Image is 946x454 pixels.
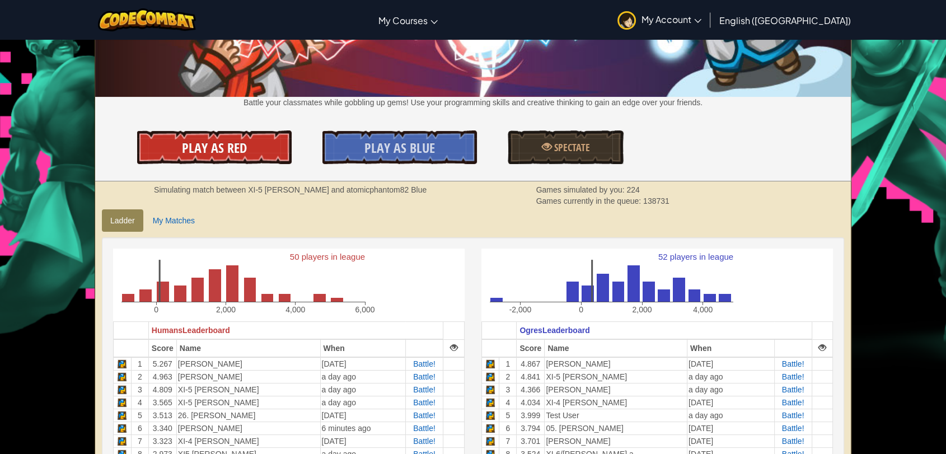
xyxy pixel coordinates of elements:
[509,305,532,314] text: -2,000
[687,435,774,448] td: [DATE]
[176,339,320,357] th: Name
[643,196,669,205] span: 138731
[114,383,132,396] td: Python
[148,396,176,409] td: 3.565
[499,422,517,435] td: 6
[114,422,132,435] td: Python
[114,357,132,371] td: Python
[176,371,320,383] td: [PERSON_NAME]
[182,139,247,157] span: Play As Red
[617,11,636,30] img: avatar
[131,371,148,383] td: 2
[517,383,545,396] td: 4.366
[176,357,320,371] td: [PERSON_NAME]
[413,359,435,368] a: Battle!
[545,339,687,357] th: Name
[782,372,804,381] a: Battle!
[320,371,405,383] td: a day ago
[98,8,196,31] img: CodeCombat logo
[102,209,143,232] a: Ladder
[114,409,132,422] td: Python
[413,385,435,394] a: Battle!
[320,383,405,396] td: a day ago
[499,371,517,383] td: 2
[95,97,851,108] p: Battle your classmates while gobbling up gems! Use your programming skills and creative thinking ...
[131,422,148,435] td: 6
[413,411,435,420] span: Battle!
[320,339,405,357] th: When
[536,185,627,194] span: Games simulated by you:
[131,409,148,422] td: 5
[545,409,687,422] td: Test User
[517,409,545,422] td: 3.999
[687,357,774,371] td: [DATE]
[413,372,435,381] a: Battle!
[373,5,443,35] a: My Courses
[536,196,643,205] span: Games currently in the queue:
[499,396,517,409] td: 4
[517,435,545,448] td: 3.701
[176,409,320,422] td: 26. [PERSON_NAME]
[320,422,405,435] td: 6 minutes ago
[545,435,687,448] td: [PERSON_NAME]
[552,141,590,155] span: Spectate
[687,422,774,435] td: [DATE]
[545,357,687,371] td: [PERSON_NAME]
[131,396,148,409] td: 4
[148,435,176,448] td: 3.323
[632,305,652,314] text: 2,000
[413,437,435,446] a: Battle!
[182,326,230,335] span: Leaderboard
[545,396,687,409] td: XI-4 [PERSON_NAME]
[355,305,374,314] text: 6,000
[482,371,499,383] td: Python
[545,371,687,383] td: XI-5 [PERSON_NAME]
[320,435,405,448] td: [DATE]
[148,357,176,371] td: 5.267
[482,422,499,435] td: Python
[517,422,545,435] td: 3.794
[144,209,203,232] a: My Matches
[482,396,499,409] td: Python
[782,437,804,446] a: Battle!
[131,357,148,371] td: 1
[131,435,148,448] td: 7
[114,371,132,383] td: Python
[517,396,545,409] td: 4.034
[290,252,365,261] text: 50 players in league
[154,305,158,314] text: 0
[320,357,405,371] td: [DATE]
[687,371,774,383] td: a day ago
[176,435,320,448] td: XI-4 [PERSON_NAME]
[482,409,499,422] td: Python
[687,339,774,357] th: When
[542,326,590,335] span: Leaderboard
[413,398,435,407] a: Battle!
[378,15,428,26] span: My Courses
[782,359,804,368] a: Battle!
[216,305,236,314] text: 2,000
[131,383,148,396] td: 3
[508,130,624,164] a: Spectate
[545,422,687,435] td: 05. [PERSON_NAME]
[413,424,435,433] a: Battle!
[148,383,176,396] td: 4.809
[499,435,517,448] td: 7
[782,411,804,420] span: Battle!
[364,139,435,157] span: Play As Blue
[641,13,701,25] span: My Account
[687,383,774,396] td: a day ago
[154,185,427,194] strong: Simulating match between XI-5 [PERSON_NAME] and atomicphantom82 Blue
[285,305,305,314] text: 4,000
[782,424,804,433] a: Battle!
[152,326,182,335] span: Humans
